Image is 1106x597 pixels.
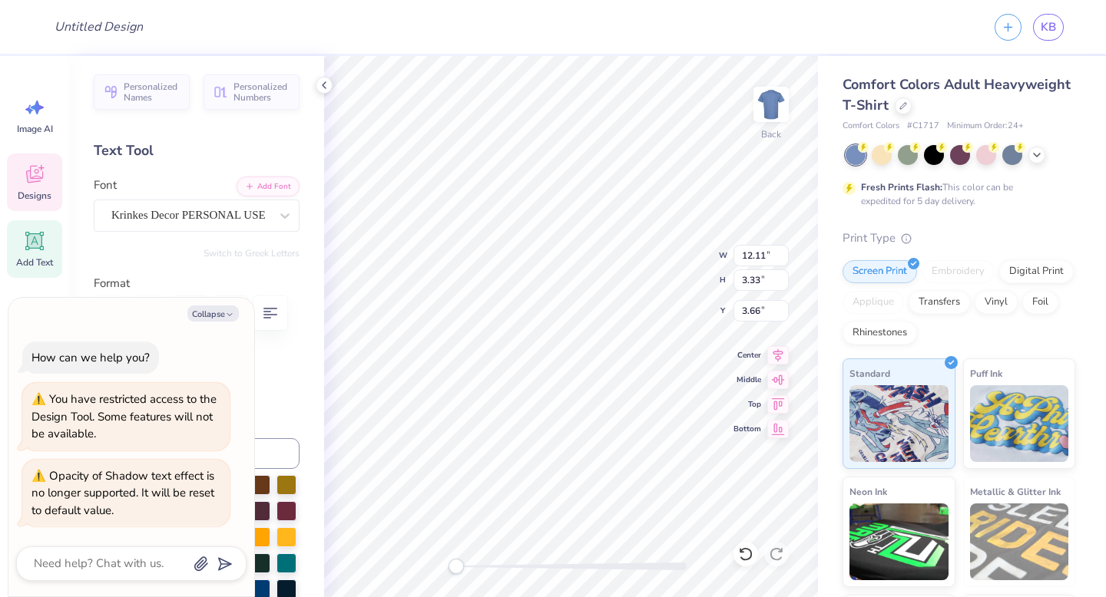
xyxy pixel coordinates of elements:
span: Standard [849,365,890,381]
span: Metallic & Glitter Ink [970,483,1061,500]
div: Embroidery [922,260,995,283]
span: Add Text [16,256,53,269]
label: Font [94,176,117,194]
button: Personalized Numbers [204,74,300,110]
div: Foil [1022,291,1058,314]
button: Switch to Greek Letters [204,247,300,259]
button: Add Font [237,176,300,196]
span: # C1717 [907,120,939,133]
span: KB [1041,18,1056,36]
span: Center [733,349,761,361]
div: How can we help you? [31,350,150,365]
strong: Fresh Prints Flash: [861,181,942,193]
label: Format [94,275,300,292]
img: Metallic & Glitter Ink [970,503,1069,580]
span: Designs [18,190,51,202]
a: KB [1033,14,1064,41]
div: Applique [843,291,904,314]
span: Personalized Names [124,81,180,103]
span: Image AI [17,123,53,135]
div: Print Type [843,229,1075,247]
div: Rhinestones [843,322,917,345]
span: Puff Ink [970,365,1002,381]
span: Top [733,398,761,411]
span: Personalized Numbers [233,81,290,103]
img: Back [756,89,786,120]
img: Puff Ink [970,385,1069,462]
div: Digital Print [999,260,1074,283]
span: Comfort Colors [843,120,899,133]
div: Opacity of Shadow text effect is no longer supported. It will be reset to default value. [31,467,220,519]
span: Neon Ink [849,483,887,500]
div: Transfers [909,291,970,314]
img: Standard [849,385,949,462]
div: You have restricted access to the Design Tool. Some features will not be available. [31,391,217,441]
div: Accessibility label [449,559,464,574]
div: Vinyl [975,291,1018,314]
div: Text Tool [94,140,300,161]
div: This color can be expedited for 5 day delivery. [861,180,1050,208]
div: Back [761,127,781,141]
span: Bottom [733,423,761,435]
span: Middle [733,374,761,386]
button: Collapse [187,305,239,322]
img: Neon Ink [849,503,949,580]
input: Untitled Design [42,12,155,42]
span: Comfort Colors Adult Heavyweight T-Shirt [843,75,1071,114]
div: Screen Print [843,260,917,283]
button: Personalized Names [94,74,190,110]
span: Minimum Order: 24 + [947,120,1024,133]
